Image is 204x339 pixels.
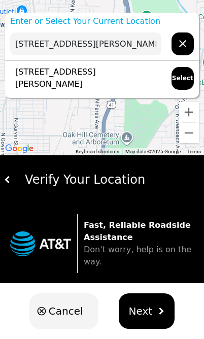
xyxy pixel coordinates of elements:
strong: Fast, Reliable Roadside Assistance [84,220,191,242]
p: [STREET_ADDRESS][PERSON_NAME] [10,66,161,90]
div: Verify Your Location [11,171,200,189]
button: chevron forward outline [172,32,194,55]
span: Map data ©2025 Google [125,149,181,154]
span: Next [129,303,153,319]
button: Nextchevron forward outline [119,293,175,329]
input: Enter Your Address... [10,32,161,55]
img: trx now logo [10,231,71,256]
img: chevron [157,308,164,315]
button: Cancel [29,293,98,329]
span: Cancel [49,303,83,319]
a: Open this area in Google Maps (opens a new window) [3,142,36,155]
button: Zoom out [179,123,199,143]
img: white carat left [4,176,11,183]
button: Select [172,67,194,90]
p: Enter or Select Your Current Location [5,15,199,27]
button: Keyboard shortcuts [76,148,119,155]
a: Terms (opens in new tab) [187,149,201,154]
span: Don't worry, help is on the way. [84,245,191,266]
button: Zoom in [179,102,199,122]
img: Google [3,142,36,155]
